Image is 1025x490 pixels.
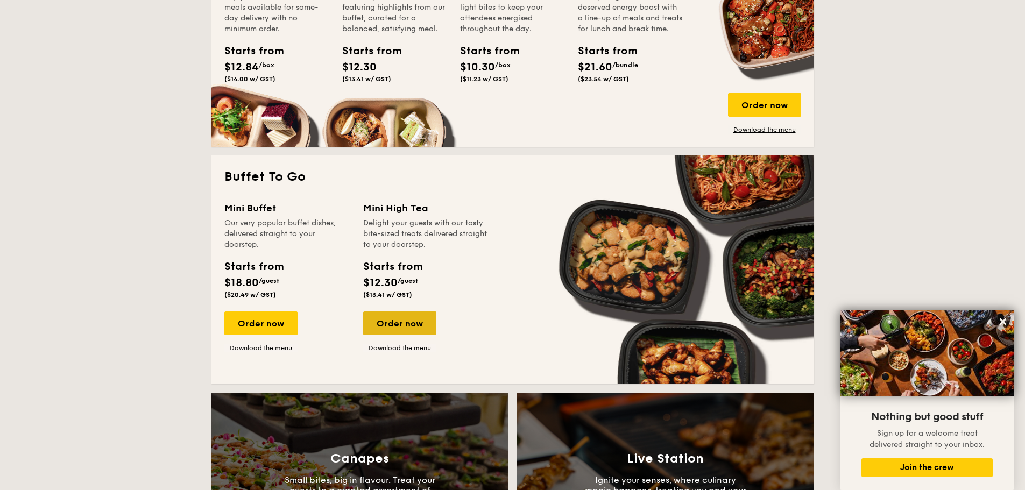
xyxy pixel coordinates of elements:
h3: Live Station [627,451,704,466]
span: ($13.41 w/ GST) [363,291,412,299]
a: Download the menu [363,344,436,352]
div: Starts from [578,43,626,59]
span: ($11.23 w/ GST) [460,75,508,83]
span: ($13.41 w/ GST) [342,75,391,83]
span: /box [259,61,274,69]
a: Download the menu [224,344,298,352]
span: /guest [398,277,418,285]
span: ($20.49 w/ GST) [224,291,276,299]
div: Starts from [460,43,508,59]
span: /guest [259,277,279,285]
img: DSC07876-Edit02-Large.jpeg [840,310,1014,396]
div: Our very popular buffet dishes, delivered straight to your doorstep. [224,218,350,250]
h3: Canapes [330,451,389,466]
span: $12.84 [224,61,259,74]
span: $10.30 [460,61,495,74]
div: Mini Buffet [224,201,350,216]
span: $21.60 [578,61,612,74]
span: /box [495,61,511,69]
button: Join the crew [861,458,993,477]
div: Order now [728,93,801,117]
div: Starts from [224,259,283,275]
div: Starts from [342,43,391,59]
span: ($14.00 w/ GST) [224,75,275,83]
div: Order now [363,311,436,335]
span: ($23.54 w/ GST) [578,75,629,83]
div: Order now [224,311,298,335]
h2: Buffet To Go [224,168,801,186]
a: Download the menu [728,125,801,134]
span: Nothing but good stuff [871,410,983,423]
div: Mini High Tea [363,201,489,216]
button: Close [994,313,1012,330]
span: $12.30 [342,61,377,74]
div: Starts from [224,43,273,59]
div: Starts from [363,259,422,275]
span: $18.80 [224,276,259,289]
span: Sign up for a welcome treat delivered straight to your inbox. [870,429,985,449]
span: /bundle [612,61,638,69]
div: Delight your guests with our tasty bite-sized treats delivered straight to your doorstep. [363,218,489,250]
span: $12.30 [363,276,398,289]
